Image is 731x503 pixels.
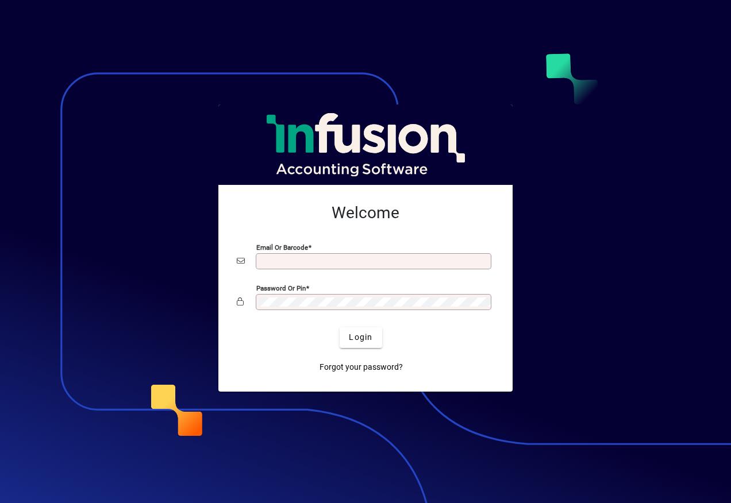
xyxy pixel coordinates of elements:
[340,327,382,348] button: Login
[315,357,407,378] a: Forgot your password?
[256,243,308,251] mat-label: Email or Barcode
[349,331,372,343] span: Login
[237,203,494,223] h2: Welcome
[256,284,306,292] mat-label: Password or Pin
[320,361,403,373] span: Forgot your password?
